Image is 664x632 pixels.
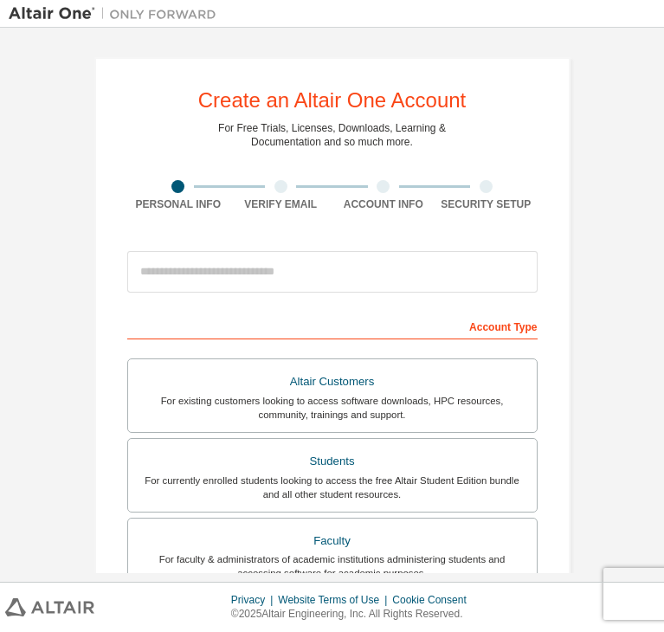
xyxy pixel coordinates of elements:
[139,449,526,474] div: Students
[278,593,392,607] div: Website Terms of Use
[198,90,467,111] div: Create an Altair One Account
[139,394,526,422] div: For existing customers looking to access software downloads, HPC resources, community, trainings ...
[127,197,230,211] div: Personal Info
[435,197,538,211] div: Security Setup
[392,593,476,607] div: Cookie Consent
[229,197,332,211] div: Verify Email
[139,474,526,501] div: For currently enrolled students looking to access the free Altair Student Edition bundle and all ...
[139,552,526,580] div: For faculty & administrators of academic institutions administering students and accessing softwa...
[231,593,278,607] div: Privacy
[231,607,477,622] p: © 2025 Altair Engineering, Inc. All Rights Reserved.
[332,197,435,211] div: Account Info
[5,598,94,616] img: altair_logo.svg
[9,5,225,23] img: Altair One
[218,121,446,149] div: For Free Trials, Licenses, Downloads, Learning & Documentation and so much more.
[139,370,526,394] div: Altair Customers
[139,529,526,553] div: Faculty
[127,312,538,339] div: Account Type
